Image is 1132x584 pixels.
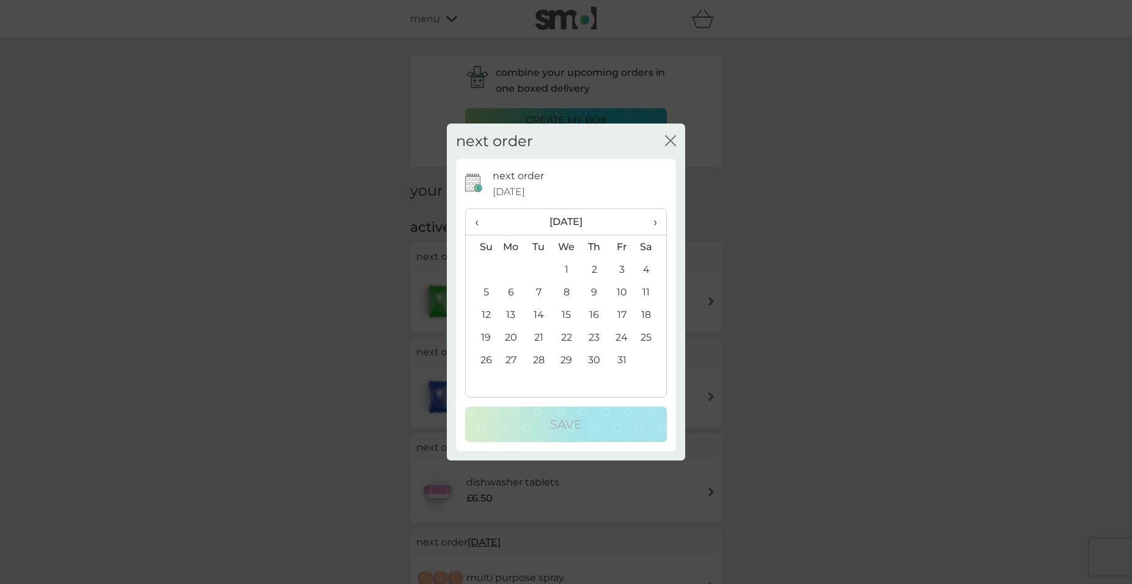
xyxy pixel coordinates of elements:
th: Sa [636,235,666,259]
td: 12 [466,303,497,326]
th: Fr [608,235,636,259]
h2: next order [456,133,533,150]
td: 1 [553,258,581,281]
p: Save [550,415,582,434]
td: 27 [497,349,525,371]
td: 17 [608,303,636,326]
td: 18 [636,303,666,326]
td: 23 [581,326,608,349]
td: 5 [466,281,497,303]
th: Tu [525,235,553,259]
th: We [553,235,581,259]
td: 28 [525,349,553,371]
th: [DATE] [497,209,636,235]
button: Save [465,407,667,442]
td: 22 [553,326,581,349]
td: 9 [581,281,608,303]
td: 10 [608,281,636,303]
td: 3 [608,258,636,281]
td: 13 [497,303,525,326]
td: 6 [497,281,525,303]
td: 14 [525,303,553,326]
td: 2 [581,258,608,281]
td: 31 [608,349,636,371]
td: 4 [636,258,666,281]
th: Th [581,235,608,259]
td: 15 [553,303,581,326]
span: [DATE] [493,184,525,200]
th: Mo [497,235,525,259]
span: ‹ [475,209,488,235]
td: 7 [525,281,553,303]
span: › [645,209,657,235]
td: 30 [581,349,608,371]
td: 26 [466,349,497,371]
td: 11 [636,281,666,303]
th: Su [466,235,497,259]
td: 8 [553,281,581,303]
button: close [665,135,676,148]
td: 16 [581,303,608,326]
td: 25 [636,326,666,349]
td: 24 [608,326,636,349]
p: next order [493,168,544,184]
td: 29 [553,349,581,371]
td: 20 [497,326,525,349]
td: 19 [466,326,497,349]
td: 21 [525,326,553,349]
